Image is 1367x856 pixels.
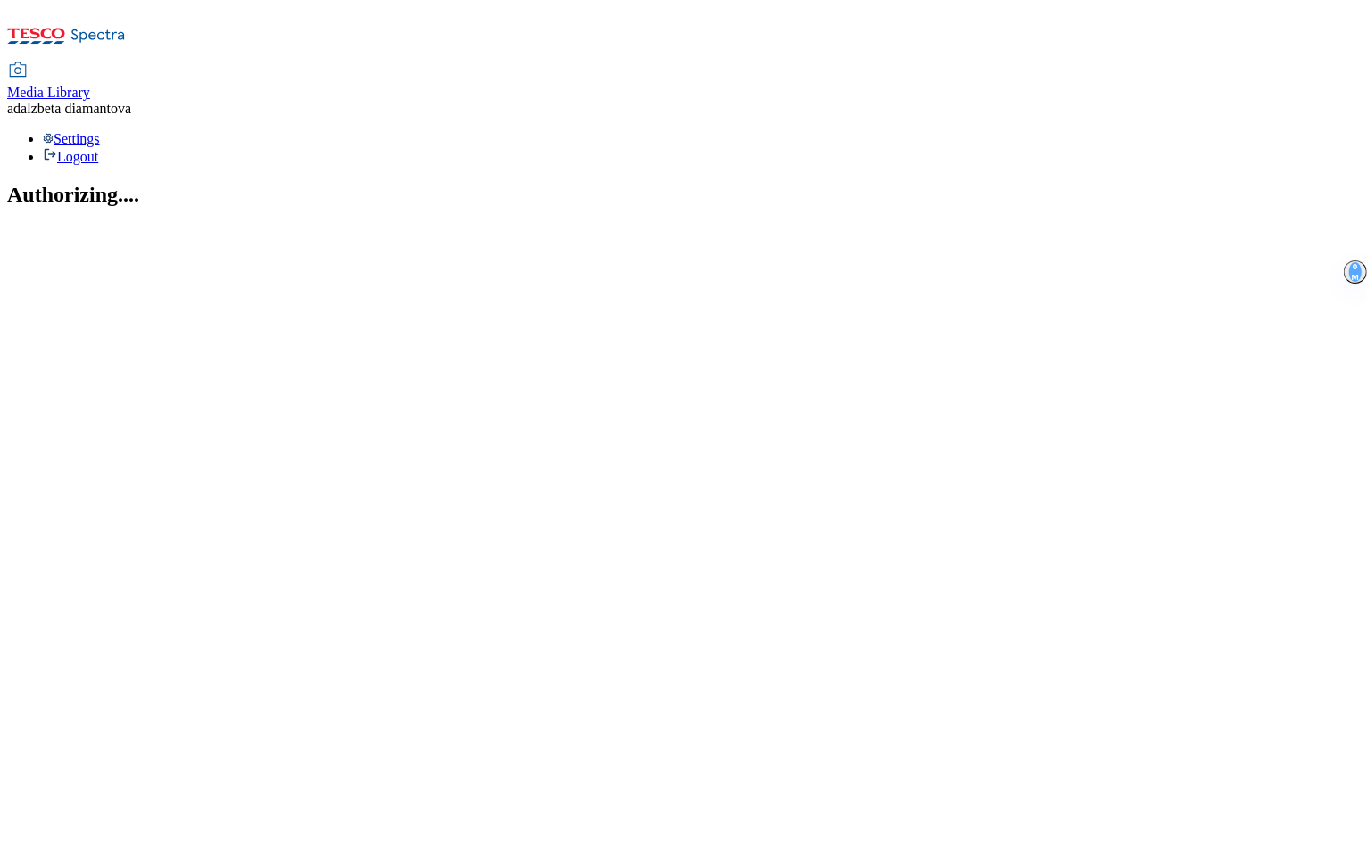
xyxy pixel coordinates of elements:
a: Media Library [7,63,90,101]
span: alzbeta diamantova [21,101,131,116]
span: ad [7,101,21,116]
span: Media Library [7,85,90,100]
a: Logout [43,149,98,164]
a: Settings [43,131,100,146]
h2: Authorizing.... [7,183,1360,207]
